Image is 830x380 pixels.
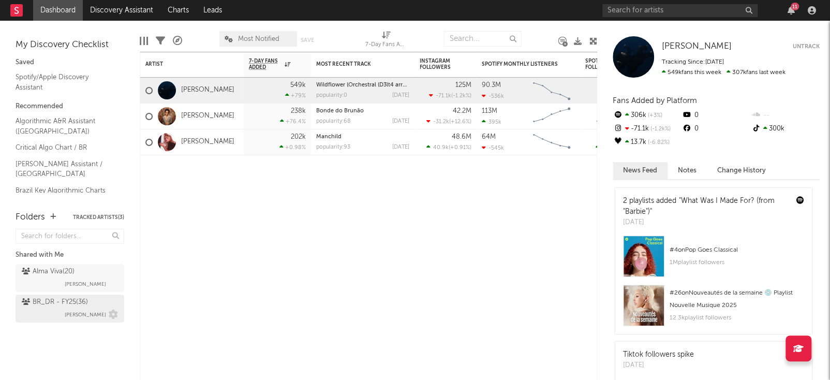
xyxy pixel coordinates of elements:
[16,249,124,261] div: Shared with Me
[16,56,124,69] div: Saved
[615,236,812,285] a: #4onPop Goes Classical1Mplaylist followers
[140,26,148,56] div: Edit Columns
[615,285,812,334] a: #26onNouveautés de la semaine 💿 Playlist Nouvelle Musique 202512.3kplaylist followers
[301,37,314,43] button: Save
[16,115,114,137] a: Algorithmic A&R Assistant ([GEOGRAPHIC_DATA])
[670,256,804,269] div: 1M playlist followers
[613,122,681,136] div: -71.1k
[662,69,785,76] span: 307k fans last week
[291,134,306,140] div: 202k
[793,41,820,52] button: Untrack
[482,61,559,67] div: Spotify Monthly Listeners
[482,119,501,125] div: 395k
[291,108,306,114] div: 238k
[316,119,351,124] div: popularity: 68
[613,109,681,122] div: 306k
[285,92,306,99] div: +79 %
[16,158,114,180] a: [PERSON_NAME] Assistant / [GEOGRAPHIC_DATA]
[16,229,124,244] input: Search for folders...
[681,122,750,136] div: 0
[316,144,350,150] div: popularity: 93
[646,140,670,145] span: -6.82 %
[623,197,775,215] a: "What Was I Made For? (from "Barbie")"
[528,78,575,104] svg: Chart title
[392,119,409,124] div: [DATE]
[585,58,621,70] div: Spotify Followers
[670,244,804,256] div: # 4 on Pop Goes Classical
[751,122,820,136] div: 300k
[316,93,347,98] div: popularity: 0
[613,162,668,179] button: News Feed
[73,215,124,220] button: Tracked Artists(3)
[662,59,724,65] span: Tracking Since: [DATE]
[482,144,504,151] div: -545k
[662,41,732,52] a: [PERSON_NAME]
[16,71,114,93] a: Spotify/Apple Discovery Assistant
[280,118,306,125] div: +76.4 %
[249,58,282,70] span: 7-Day Fans Added
[623,217,789,228] div: [DATE]
[316,134,342,140] a: Manchild
[528,104,575,129] svg: Chart title
[365,39,407,51] div: 7-Day Fans Added (7-Day Fans Added)
[452,134,471,140] div: 48.6M
[392,93,409,98] div: [DATE]
[16,39,124,51] div: My Discovery Checklist
[290,82,306,89] div: 549k
[420,58,456,70] div: Instagram Followers
[482,134,496,140] div: 64M
[316,82,409,88] div: Wildflower (Orchestral (D3lt4 arrang.)
[623,349,694,360] div: Tiktok followers spike
[453,93,470,99] span: -1.2k %
[596,144,637,151] div: ( )
[238,36,279,42] span: Most Notified
[613,97,697,105] span: Fans Added by Platform
[791,3,799,10] div: 11
[316,108,409,114] div: Bonde do Brunão
[646,113,662,119] span: +3 %
[602,4,758,17] input: Search for artists
[662,69,721,76] span: 549k fans this week
[707,162,776,179] button: Change History
[365,26,407,56] div: 7-Day Fans Added (7-Day Fans Added)
[16,185,114,196] a: Brazil Key Algorithmic Charts
[181,112,234,121] a: [PERSON_NAME]
[181,138,234,147] a: [PERSON_NAME]
[316,61,394,67] div: Most Recent Track
[22,296,88,309] div: BR_DR - FY25 ( 36 )
[16,142,114,153] a: Critical Algo Chart / BR
[662,42,732,51] span: [PERSON_NAME]
[453,108,471,114] div: 42.2M
[444,31,522,47] input: Search...
[451,119,470,125] span: +12.6 %
[316,134,409,140] div: Manchild
[482,108,497,114] div: 113M
[751,109,820,122] div: --
[16,100,124,113] div: Recommended
[16,211,45,224] div: Folders
[450,145,470,151] span: +0.91 %
[681,109,750,122] div: 0
[426,144,471,151] div: ( )
[181,86,234,95] a: [PERSON_NAME]
[455,82,471,89] div: 125M
[65,309,106,321] span: [PERSON_NAME]
[173,26,182,56] div: A&R Pipeline
[482,93,504,99] div: -536k
[156,26,165,56] div: Filters
[668,162,707,179] button: Notes
[436,93,451,99] span: -71.1k
[429,92,471,99] div: ( )
[65,278,106,290] span: [PERSON_NAME]
[16,295,124,323] a: BR_DR - FY25(36)[PERSON_NAME]
[649,126,671,132] span: -1.2k %
[623,196,789,217] div: 2 playlists added
[433,119,449,125] span: -31.2k
[482,82,501,89] div: 90.3M
[22,266,75,278] div: Alma Viva ( 20 )
[623,360,694,371] div: [DATE]
[528,129,575,155] svg: Chart title
[279,144,306,151] div: +0.98 %
[613,136,681,149] div: 13.7k
[316,82,416,88] a: Wildflower (Orchestral (D3lt4 arrang.)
